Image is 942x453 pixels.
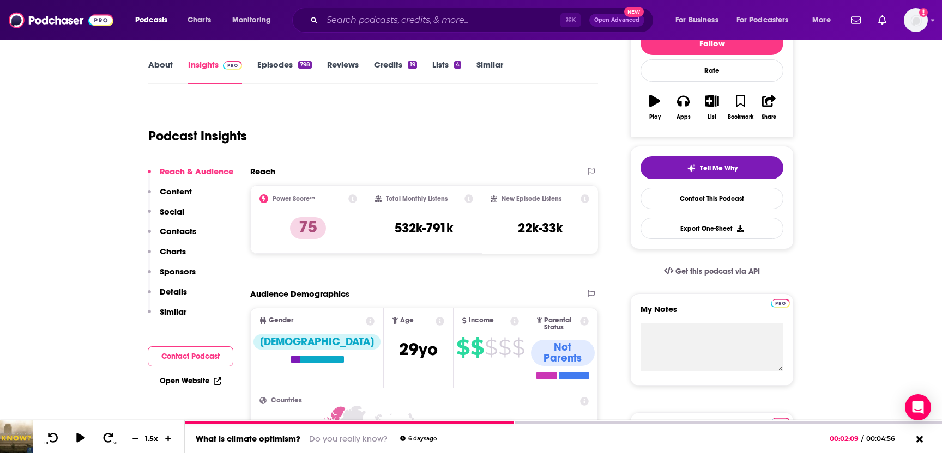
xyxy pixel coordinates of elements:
p: Contacts [160,226,196,236]
div: Play [649,114,661,120]
h2: Power Score™ [273,195,315,203]
span: Countries [271,397,302,404]
a: Credits19 [374,59,416,84]
button: open menu [128,11,182,29]
span: More [812,13,831,28]
div: Search podcasts, credits, & more... [303,8,664,33]
button: tell me why sparkleTell Me Why [641,156,783,179]
img: Podchaser Pro [223,61,242,70]
a: 29yo [399,345,438,358]
div: 1.5 x [143,434,161,443]
a: Show notifications dropdown [847,11,865,29]
button: List [698,88,726,127]
span: Gender [269,317,293,324]
span: $ [512,339,524,356]
button: open menu [225,11,285,29]
button: Reach & Audience [148,166,233,186]
p: 75 [290,217,326,239]
h3: 22k-33k [518,220,563,236]
a: Episodes798 [257,59,312,84]
button: Details [148,286,187,307]
div: Rate [641,59,783,82]
button: open menu [729,11,805,29]
div: Share [762,114,776,120]
p: Reach & Audience [160,166,233,176]
img: tell me why sparkle [687,164,696,173]
button: Share [755,88,783,127]
span: Tell Me Why [700,164,738,173]
h1: Podcast Insights [148,128,247,144]
button: Play [641,88,669,127]
span: $ [456,339,469,356]
div: Apps [677,114,691,120]
button: open menu [668,11,732,29]
div: [DEMOGRAPHIC_DATA] [253,334,381,350]
a: Charts [180,11,218,29]
span: New [624,7,644,17]
img: Podchaser Pro [771,418,790,426]
span: / [861,434,863,443]
p: Details [160,286,187,297]
div: 6 days ago [400,436,437,442]
span: Charts [188,13,211,28]
button: Content [148,186,192,206]
div: List [708,114,716,120]
button: Charts [148,246,186,266]
span: Monitoring [232,13,271,28]
label: My Notes [641,304,783,323]
a: Pro website [771,416,790,426]
img: Podchaser - Follow, Share and Rate Podcasts [9,10,113,30]
span: Get this podcast via API [675,267,760,276]
h2: Total Monthly Listens [386,195,448,203]
span: Income [469,317,494,324]
button: Show profile menu [904,8,928,32]
span: For Podcasters [736,13,789,28]
span: Parental Status [544,317,578,331]
span: 30 [113,441,117,445]
span: 29 yo [399,339,438,360]
span: 00:04:56 [863,434,906,443]
div: 798 [298,61,312,69]
span: 00:02:09 [830,434,861,443]
a: Do you really know? [309,433,387,444]
p: Social [160,206,184,217]
img: Podchaser Pro [771,299,790,308]
p: Content [160,186,192,197]
h2: Reach [250,166,275,176]
a: Pro website [771,297,790,308]
button: Apps [669,88,697,127]
span: $ [498,339,511,356]
span: $ [485,339,497,356]
a: Lists4 [432,59,461,84]
a: Reviews [327,59,359,84]
span: Open Advanced [594,17,639,23]
a: InsightsPodchaser Pro [188,59,242,84]
button: Open AdvancedNew [589,14,644,27]
span: For Business [675,13,718,28]
span: 10 [44,441,48,445]
img: User Profile [904,8,928,32]
div: Not Parents [531,340,595,366]
a: Contact This Podcast [641,188,783,209]
button: Follow [641,31,783,55]
p: Sponsors [160,266,196,277]
span: $ [470,339,484,356]
div: 19 [408,61,416,69]
button: Export One-Sheet [641,218,783,239]
a: Get this podcast via API [655,258,769,285]
button: open menu [805,11,844,29]
p: Similar [160,307,186,317]
a: Similar [476,59,503,84]
input: Search podcasts, credits, & more... [322,11,560,29]
span: Logged in as Rbaldwin [904,8,928,32]
button: Contacts [148,226,196,246]
a: $$$$$ [456,339,524,356]
a: Open Website [160,376,221,385]
a: [DEMOGRAPHIC_DATA] [253,334,381,363]
button: Similar [148,307,186,327]
h2: Audience Demographics [250,289,349,299]
span: ⌘ K [560,13,581,27]
svg: Add a profile image [919,8,928,17]
a: About [148,59,173,84]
